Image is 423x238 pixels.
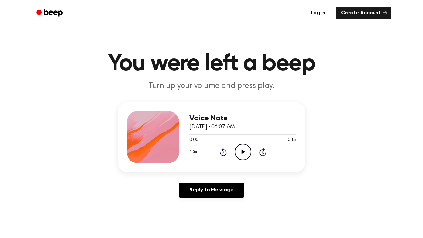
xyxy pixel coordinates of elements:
span: 0:15 [288,137,296,144]
p: Turn up your volume and press play. [87,81,336,91]
span: [DATE] · 06:07 AM [189,124,235,130]
h3: Voice Note [189,114,296,123]
a: Create Account [336,7,391,19]
span: 0:00 [189,137,198,144]
a: Log in [304,6,332,21]
a: Reply to Message [179,183,244,198]
a: Beep [32,7,69,20]
h1: You were left a beep [45,52,378,76]
button: 1.0x [189,147,199,158]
